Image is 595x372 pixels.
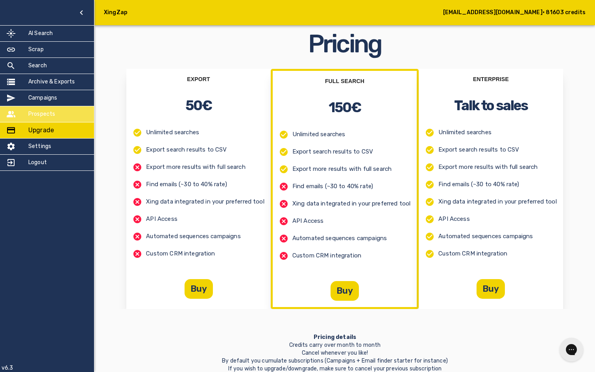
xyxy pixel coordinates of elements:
h5: Logout [28,159,47,167]
p: Export search results to CSV [292,148,373,156]
p: Unlimited searches [146,128,199,137]
p: Custom CRM integration [146,250,215,258]
iframe: Gorgias live chat messenger [556,335,587,364]
p: Export more results with full search [292,165,392,173]
h5: Settings [28,143,51,150]
p: Custom CRM integration [438,250,507,258]
p: Automated sequences campaigns [438,232,533,241]
strong: Pricing details [314,334,356,341]
p: Export search results to CSV [146,146,227,154]
button: Buy [185,279,213,299]
h5: Scrap [28,46,44,54]
h5: Upgrade [28,126,54,135]
h4: EXPORT [187,75,210,83]
h5: Search [28,62,47,70]
h4: ENTERPRISE [473,75,509,83]
p: v6.3 [2,364,13,372]
p: Find emails (~30 to 40% rate) [146,180,227,189]
h5: Archive & Exports [28,78,75,86]
p: API Access [438,215,470,223]
p: Export more results with full search [146,163,245,171]
h5: XingZap [104,9,128,17]
h1: Pricing [308,31,382,56]
h5: [EMAIL_ADDRESS][DOMAIN_NAME] • 81603 credits [443,9,586,17]
p: API Access [292,217,324,225]
p: Automated sequences campaigns [146,232,240,241]
h2: Talk to sales [454,96,528,115]
p: Export search results to CSV [438,146,519,154]
p: Unlimited searches [438,128,492,137]
p: Xing data integrated in your preferred tool [438,198,556,206]
h2: 50€ [185,96,212,115]
h4: FULL SEARCH [325,77,364,85]
p: Automated sequences campaigns [292,234,387,242]
p: API Access [146,215,177,223]
p: Find emails (~30 to 40% rate) [292,182,373,191]
p: Xing data integrated in your preferred tool [292,200,410,208]
p: Custom CRM integration [292,252,361,260]
p: Unlimited searches [292,130,346,139]
h5: Campaigns [28,94,57,102]
h5: AI Search [28,30,53,37]
p: Export more results with full search [438,163,538,171]
p: Find emails (~30 to 40% rate) [438,180,519,189]
p: Xing data integrated in your preferred tool [146,198,264,206]
button: Buy [477,279,505,299]
h2: 150€ [329,98,361,117]
button: Buy [331,281,359,301]
h5: Prospects [28,110,55,118]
